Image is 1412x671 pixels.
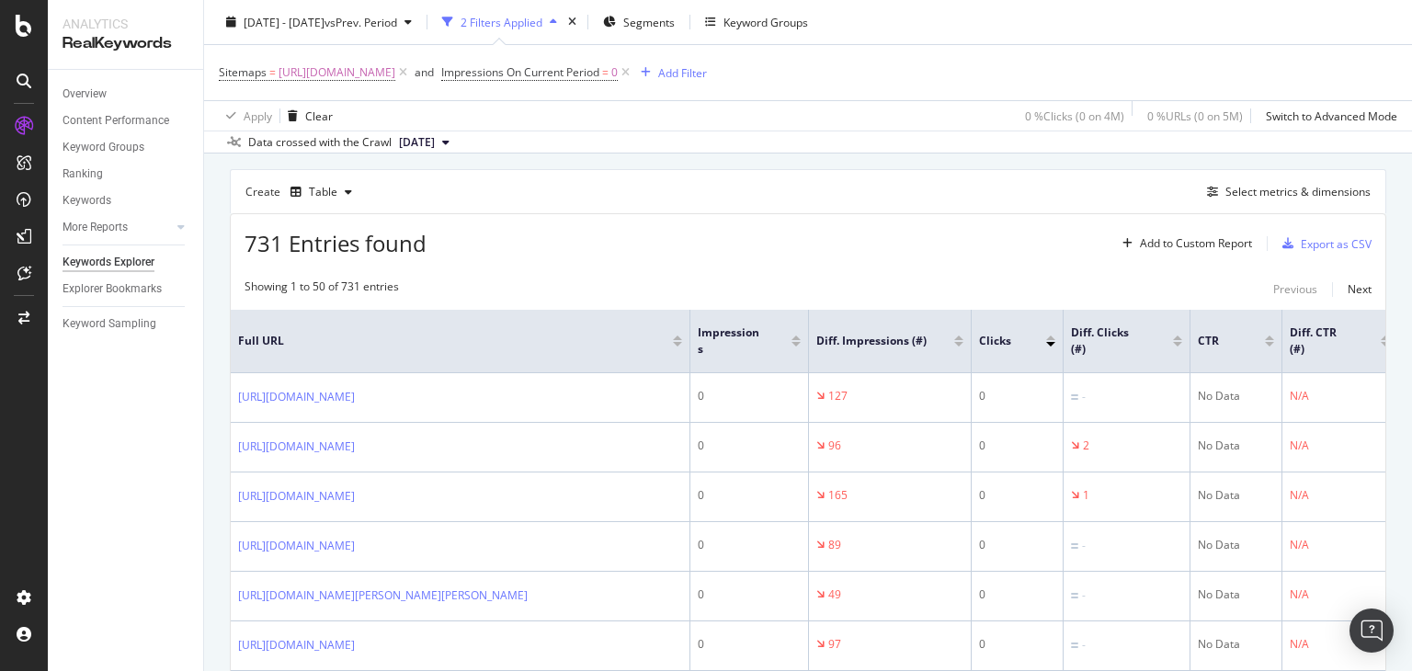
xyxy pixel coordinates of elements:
span: vs Prev. Period [325,14,397,29]
div: times [564,13,580,31]
button: Add Filter [633,62,707,84]
a: [URL][DOMAIN_NAME] [238,487,355,506]
div: and [415,64,434,80]
div: Previous [1273,281,1317,297]
div: 2 Filters Applied [461,14,542,29]
div: 0 [979,636,1055,653]
div: Switch to Advanced Mode [1266,108,1397,123]
button: Add to Custom Report [1115,229,1252,258]
a: Overview [63,85,190,104]
span: Sitemaps [219,64,267,80]
div: Add Filter [658,64,707,80]
div: 0 [698,388,801,404]
div: 89 [828,537,841,553]
div: 127 [828,388,848,404]
button: [DATE] - [DATE]vsPrev. Period [219,7,419,37]
div: Analytics [63,15,188,33]
span: = [602,64,609,80]
div: No Data [1198,537,1274,553]
div: Keywords Explorer [63,253,154,272]
div: 0 [698,438,801,454]
div: Add to Custom Report [1140,238,1252,249]
div: 0 % Clicks ( 0 on 4M ) [1025,108,1124,123]
button: and [415,63,434,81]
div: 165 [828,487,848,504]
div: Open Intercom Messenger [1349,608,1394,653]
span: Impressions On Current Period [441,64,599,80]
div: 0 [979,388,1055,404]
a: Keywords Explorer [63,253,190,272]
div: N/A [1290,537,1309,553]
span: Diff. CTR (#) [1290,324,1353,358]
span: Impressions [698,324,764,358]
div: 96 [828,438,841,454]
span: 731 Entries found [245,228,427,258]
a: [URL][DOMAIN_NAME] [238,388,355,406]
a: Keywords [63,191,190,210]
button: Select metrics & dimensions [1200,181,1371,203]
button: Keyword Groups [698,7,815,37]
div: No Data [1198,487,1274,504]
div: 0 % URLs ( 0 on 5M ) [1147,108,1243,123]
button: Apply [219,101,272,131]
div: 0 [698,487,801,504]
img: Equal [1071,394,1078,400]
div: Keyword Groups [63,138,144,157]
div: 0 [979,537,1055,553]
div: Create [245,177,359,207]
a: Keyword Groups [63,138,190,157]
span: 0 [611,60,618,85]
button: Table [283,177,359,207]
div: Table [309,187,337,198]
div: No Data [1198,438,1274,454]
a: [URL][DOMAIN_NAME][PERSON_NAME][PERSON_NAME] [238,586,528,605]
button: Clear [280,101,333,131]
img: Equal [1071,643,1078,648]
div: Ranking [63,165,103,184]
div: Keywords [63,191,111,210]
div: RealKeywords [63,33,188,54]
button: Switch to Advanced Mode [1258,101,1397,131]
div: 0 [698,586,801,603]
span: = [269,64,276,80]
span: Segments [623,14,675,29]
div: Keyword Groups [723,14,808,29]
span: Clicks [979,333,1019,349]
div: No Data [1198,388,1274,404]
button: Next [1348,279,1372,301]
div: Select metrics & dimensions [1225,184,1371,199]
div: 1 [1083,487,1089,504]
a: [URL][DOMAIN_NAME] [238,537,355,555]
div: No Data [1198,636,1274,653]
a: [URL][DOMAIN_NAME] [238,636,355,654]
div: Clear [305,108,333,123]
span: CTR [1198,333,1237,349]
div: - [1082,637,1086,654]
a: Ranking [63,165,190,184]
button: Export as CSV [1275,229,1372,258]
div: 49 [828,586,841,603]
a: Explorer Bookmarks [63,279,190,299]
img: Equal [1071,593,1078,598]
div: Showing 1 to 50 of 731 entries [245,279,399,301]
div: 0 [698,636,801,653]
span: 2025 Sep. 1st [399,134,435,151]
div: Overview [63,85,107,104]
div: Export as CSV [1301,236,1372,252]
div: N/A [1290,586,1309,603]
div: N/A [1290,636,1309,653]
a: More Reports [63,218,172,237]
div: 0 [979,586,1055,603]
div: 0 [698,537,801,553]
button: 2 Filters Applied [435,7,564,37]
button: [DATE] [392,131,457,154]
a: [URL][DOMAIN_NAME] [238,438,355,456]
div: N/A [1290,438,1309,454]
button: Segments [596,7,682,37]
div: 0 [979,487,1055,504]
div: Apply [244,108,272,123]
div: N/A [1290,388,1309,404]
div: 97 [828,636,841,653]
div: 0 [979,438,1055,454]
button: Previous [1273,279,1317,301]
